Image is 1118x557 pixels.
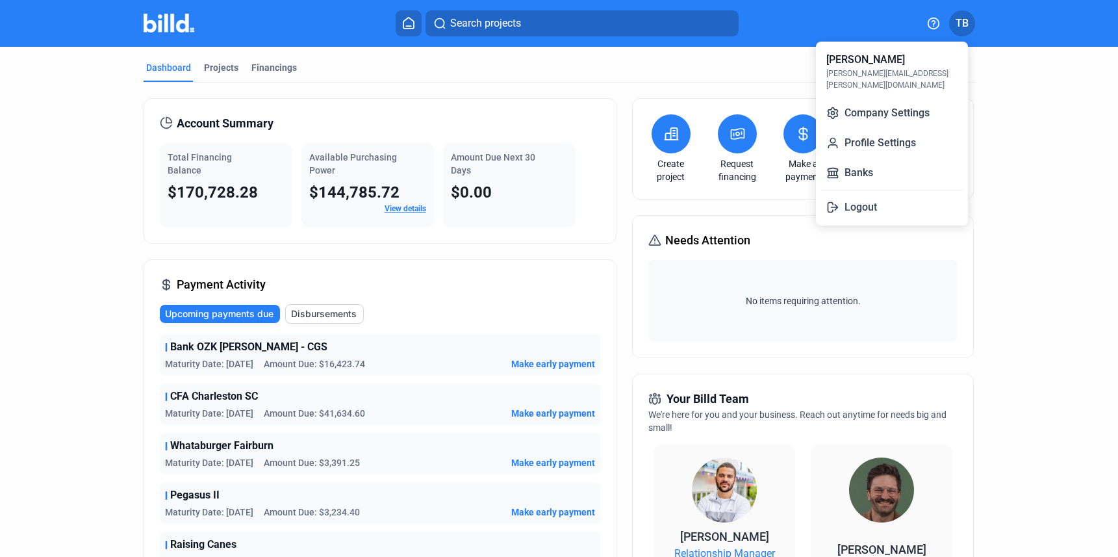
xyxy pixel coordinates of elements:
div: [PERSON_NAME] [826,52,905,68]
div: [PERSON_NAME][EMAIL_ADDRESS][PERSON_NAME][DOMAIN_NAME] [826,68,958,91]
button: Banks [821,160,963,186]
button: Company Settings [821,100,963,126]
button: Profile Settings [821,130,963,156]
button: Logout [821,194,963,220]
